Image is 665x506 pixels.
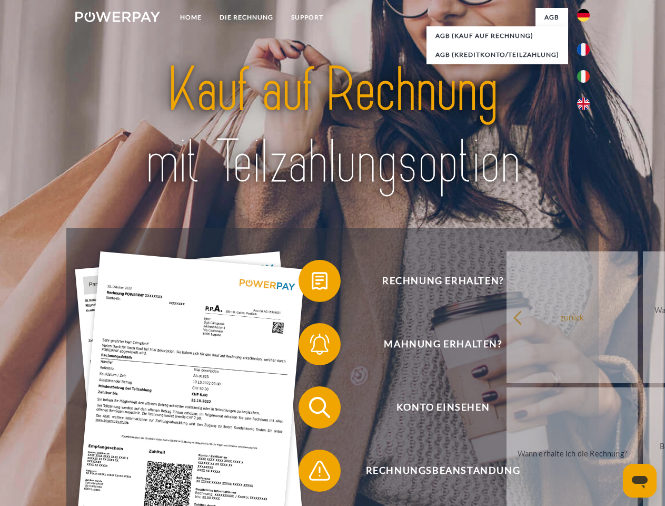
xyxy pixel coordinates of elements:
a: Home [171,8,211,27]
img: it [577,70,590,83]
button: Rechnung erhalten? [299,260,572,302]
button: Konto einsehen [299,386,572,429]
button: Rechnungsbeanstandung [299,450,572,492]
a: DIE RECHNUNG [211,8,282,27]
img: qb_warning.svg [306,458,333,484]
img: fr [577,43,590,56]
img: qb_bell.svg [306,331,333,357]
div: zurück [513,310,631,324]
img: qb_search.svg [306,394,333,421]
img: de [577,9,590,22]
button: Mahnung erhalten? [299,323,572,365]
img: qb_bill.svg [306,268,333,294]
a: SUPPORT [282,8,332,27]
span: Mahnung erhalten? [314,323,572,365]
img: title-powerpay_de.svg [101,51,564,202]
a: AGB (Kreditkonto/Teilzahlung) [426,45,568,64]
span: Rechnungsbeanstandung [314,450,572,492]
span: Rechnung erhalten? [314,260,572,302]
img: en [577,98,590,110]
iframe: Schaltfläche zum Öffnen des Messaging-Fensters [623,464,657,498]
span: Konto einsehen [314,386,572,429]
a: AGB (Kauf auf Rechnung) [426,26,568,45]
img: logo-powerpay-white.svg [75,12,160,22]
a: agb [535,8,568,27]
div: Wann erhalte ich die Rechnung? [513,446,631,460]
